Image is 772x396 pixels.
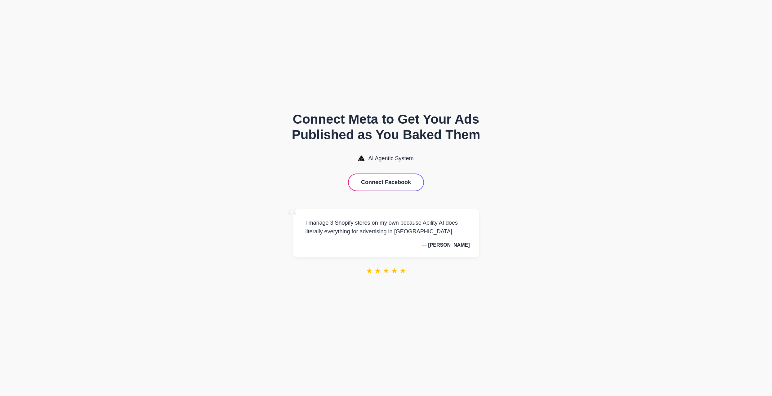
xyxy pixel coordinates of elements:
[302,218,470,236] p: I manage 3 Shopify stores on my own because Ability AI does literally everything for advertising ...
[287,203,298,231] span: “
[374,266,381,275] span: ★
[399,266,406,275] span: ★
[366,266,373,275] span: ★
[368,155,413,162] span: AI Agentic System
[268,112,504,143] h1: Connect Meta to Get Your Ads Published as You Baked Them
[358,156,364,161] img: AI Agentic System Logo
[383,266,390,275] span: ★
[302,242,470,248] p: — [PERSON_NAME]
[349,174,423,191] button: Connect Facebook
[391,266,398,275] span: ★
